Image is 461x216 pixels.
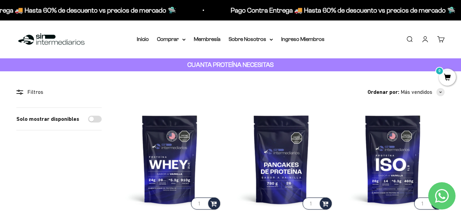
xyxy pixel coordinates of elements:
[368,88,399,97] span: Ordenar por:
[226,5,451,16] p: Pago Contra Entrega 🚚 Hasta 60% de descuento vs precios de mercado 🛸
[401,88,432,97] span: Más vendidos
[16,115,79,124] label: Solo mostrar disponibles
[194,36,220,42] a: Membresía
[435,67,444,75] mark: 0
[16,88,102,97] div: Filtros
[401,88,445,97] button: Más vendidos
[281,36,325,42] a: Ingreso Miembros
[229,35,273,44] summary: Sobre Nosotros
[439,74,456,82] a: 0
[187,61,274,68] strong: CUANTA PROTEÍNA NECESITAS
[137,36,149,42] a: Inicio
[157,35,186,44] summary: Comprar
